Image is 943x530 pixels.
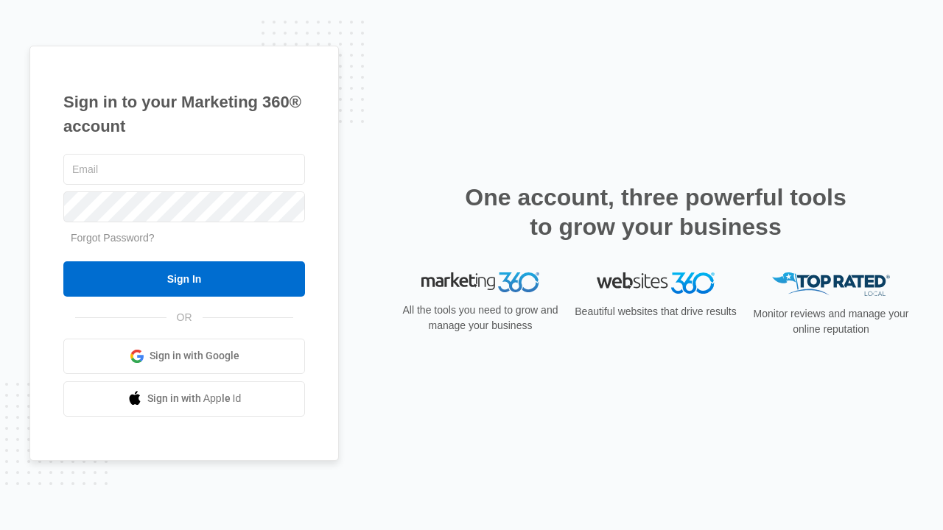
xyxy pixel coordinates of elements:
[749,306,914,337] p: Monitor reviews and manage your online reputation
[63,381,305,417] a: Sign in with Apple Id
[63,154,305,185] input: Email
[63,90,305,138] h1: Sign in to your Marketing 360® account
[147,391,242,406] span: Sign in with Apple Id
[460,183,851,241] h2: One account, three powerful tools to grow your business
[573,304,738,319] p: Beautiful websites that drive results
[772,272,890,297] img: Top Rated Local
[63,261,305,297] input: Sign In
[597,272,715,294] img: Websites 360
[71,232,155,244] a: Forgot Password?
[166,310,203,325] span: OR
[63,339,305,374] a: Sign in with Google
[398,303,563,333] p: All the tools you need to grow and manage your business
[150,348,239,364] span: Sign in with Google
[421,272,539,293] img: Marketing 360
